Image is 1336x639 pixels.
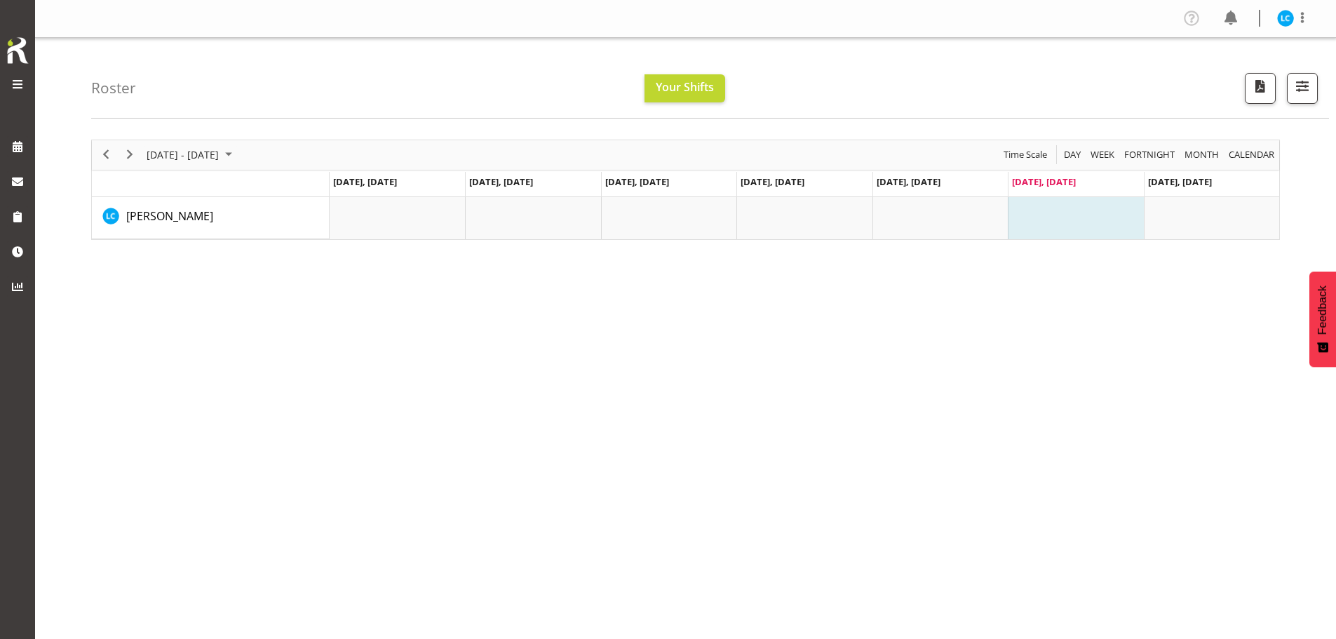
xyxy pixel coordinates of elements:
[330,197,1279,239] table: Timeline Week of August 23, 2025
[645,74,725,102] button: Your Shifts
[92,197,330,239] td: Lindsay Holland resource
[126,208,213,224] a: [PERSON_NAME]
[94,140,118,170] div: previous period
[1182,146,1222,163] button: Timeline Month
[1122,146,1178,163] button: Fortnight
[469,175,533,188] span: [DATE], [DATE]
[1277,10,1294,27] img: lindsay-carroll-holland11869.jpg
[1183,146,1220,163] span: Month
[1309,271,1336,367] button: Feedback - Show survey
[1062,146,1084,163] button: Timeline Day
[118,140,142,170] div: next period
[1287,73,1318,104] button: Filter Shifts
[142,140,241,170] div: August 18 - 24, 2025
[1245,73,1276,104] button: Download a PDF of the roster according to the set date range.
[145,146,220,163] span: [DATE] - [DATE]
[144,146,238,163] button: August 2025
[1148,175,1212,188] span: [DATE], [DATE]
[741,175,804,188] span: [DATE], [DATE]
[1227,146,1276,163] span: calendar
[1088,146,1117,163] button: Timeline Week
[97,146,116,163] button: Previous
[1089,146,1116,163] span: Week
[1002,146,1048,163] span: Time Scale
[91,80,136,96] h4: Roster
[121,146,140,163] button: Next
[1123,146,1176,163] span: Fortnight
[656,79,714,95] span: Your Shifts
[1001,146,1050,163] button: Time Scale
[1062,146,1082,163] span: Day
[1012,175,1076,188] span: [DATE], [DATE]
[605,175,669,188] span: [DATE], [DATE]
[333,175,397,188] span: [DATE], [DATE]
[91,140,1280,240] div: Timeline Week of August 23, 2025
[877,175,940,188] span: [DATE], [DATE]
[1316,285,1329,335] span: Feedback
[1227,146,1277,163] button: Month
[4,35,32,66] img: Rosterit icon logo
